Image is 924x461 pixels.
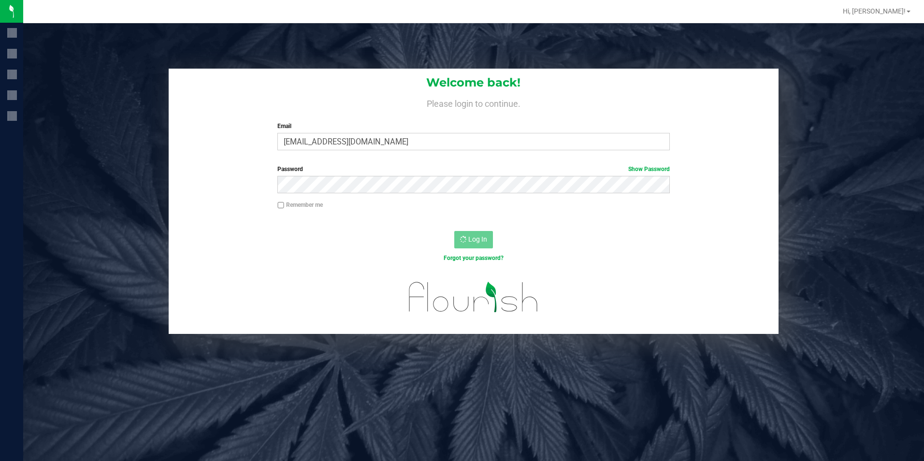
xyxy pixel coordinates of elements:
[444,255,504,261] a: Forgot your password?
[468,235,487,243] span: Log In
[277,202,284,209] input: Remember me
[454,231,493,248] button: Log In
[277,201,323,209] label: Remember me
[277,166,303,173] span: Password
[277,122,670,130] label: Email
[169,97,779,108] h4: Please login to continue.
[169,76,779,89] h1: Welcome back!
[843,7,906,15] span: Hi, [PERSON_NAME]!
[628,166,670,173] a: Show Password
[397,273,550,322] img: flourish_logo.svg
